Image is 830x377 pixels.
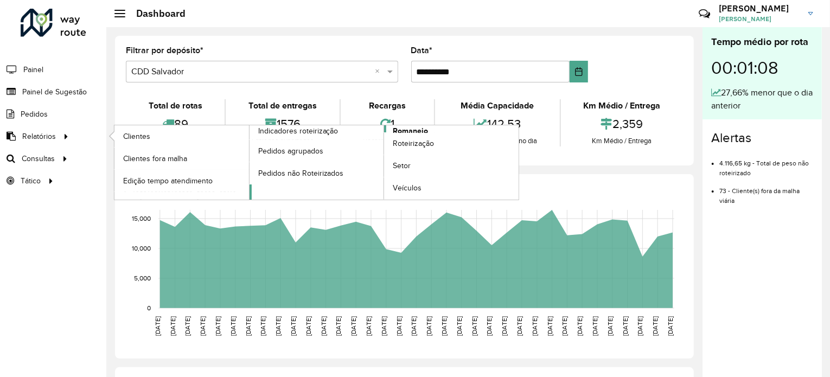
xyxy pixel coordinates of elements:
[711,49,813,86] div: 00:01:08
[129,112,222,136] div: 89
[22,153,55,164] span: Consultas
[384,133,519,155] a: Roteirização
[576,316,583,336] text: [DATE]
[652,316,659,336] text: [DATE]
[393,138,434,149] span: Roteirização
[719,178,813,206] li: 73 - Cliente(s) fora da malha viária
[375,65,385,78] span: Clear all
[411,44,433,57] label: Data
[250,162,384,184] a: Pedidos não Roteirizados
[350,316,357,336] text: [DATE]
[21,175,41,187] span: Tático
[564,99,680,112] div: Km Médio / Entrega
[343,112,431,136] div: 1
[123,175,213,187] span: Edição tempo atendimento
[114,125,249,147] a: Clientes
[711,35,813,49] div: Tempo médio por rota
[23,64,43,75] span: Painel
[132,245,151,252] text: 10,000
[606,316,614,336] text: [DATE]
[114,170,249,191] a: Edição tempo atendimento
[438,112,557,136] div: 142,53
[393,160,411,171] span: Setor
[245,316,252,336] text: [DATE]
[184,316,191,336] text: [DATE]
[129,99,222,112] div: Total de rotas
[570,61,588,82] button: Choose Date
[546,316,553,336] text: [DATE]
[320,316,327,336] text: [DATE]
[147,304,151,311] text: 0
[384,155,519,177] a: Setor
[501,316,508,336] text: [DATE]
[637,316,644,336] text: [DATE]
[393,125,428,137] span: Romaneio
[411,316,418,336] text: [DATE]
[343,99,431,112] div: Recargas
[134,274,151,282] text: 5,000
[123,131,150,142] span: Clientes
[290,316,297,336] text: [DATE]
[561,316,569,336] text: [DATE]
[719,150,813,178] li: 4.116,65 kg - Total de peso não roteirizado
[693,2,716,25] a: Contato Rápido
[132,215,151,222] text: 15,000
[258,145,323,157] span: Pedidos agrupados
[305,316,312,336] text: [DATE]
[395,316,403,336] text: [DATE]
[380,316,387,336] text: [DATE]
[250,125,519,200] a: Romaneio
[22,86,87,98] span: Painel de Sugestão
[114,125,384,200] a: Indicadores roteirização
[622,316,629,336] text: [DATE]
[516,316,523,336] text: [DATE]
[229,316,237,336] text: [DATE]
[258,168,344,179] span: Pedidos não Roteirizados
[335,316,342,336] text: [DATE]
[228,112,336,136] div: 1576
[564,112,680,136] div: 2,359
[258,125,339,137] span: Indicadores roteirização
[199,316,206,336] text: [DATE]
[719,3,800,14] h3: [PERSON_NAME]
[214,316,221,336] text: [DATE]
[169,316,176,336] text: [DATE]
[22,131,56,142] span: Relatórios
[126,44,203,57] label: Filtrar por depósito
[123,153,187,164] span: Clientes fora malha
[114,148,249,169] a: Clientes fora malha
[259,316,266,336] text: [DATE]
[228,99,336,112] div: Total de entregas
[564,136,680,146] div: Km Médio / Entrega
[486,316,493,336] text: [DATE]
[393,182,422,194] span: Veículos
[719,14,800,24] span: [PERSON_NAME]
[438,99,557,112] div: Média Capacidade
[531,316,538,336] text: [DATE]
[471,316,478,336] text: [DATE]
[250,140,384,162] a: Pedidos agrupados
[365,316,372,336] text: [DATE]
[591,316,598,336] text: [DATE]
[456,316,463,336] text: [DATE]
[711,86,813,112] div: 27,66% menor que o dia anterior
[425,316,432,336] text: [DATE]
[21,108,48,120] span: Pedidos
[274,316,282,336] text: [DATE]
[125,8,186,20] h2: Dashboard
[667,316,674,336] text: [DATE]
[440,316,448,336] text: [DATE]
[384,177,519,199] a: Veículos
[154,316,161,336] text: [DATE]
[711,130,813,146] h4: Alertas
